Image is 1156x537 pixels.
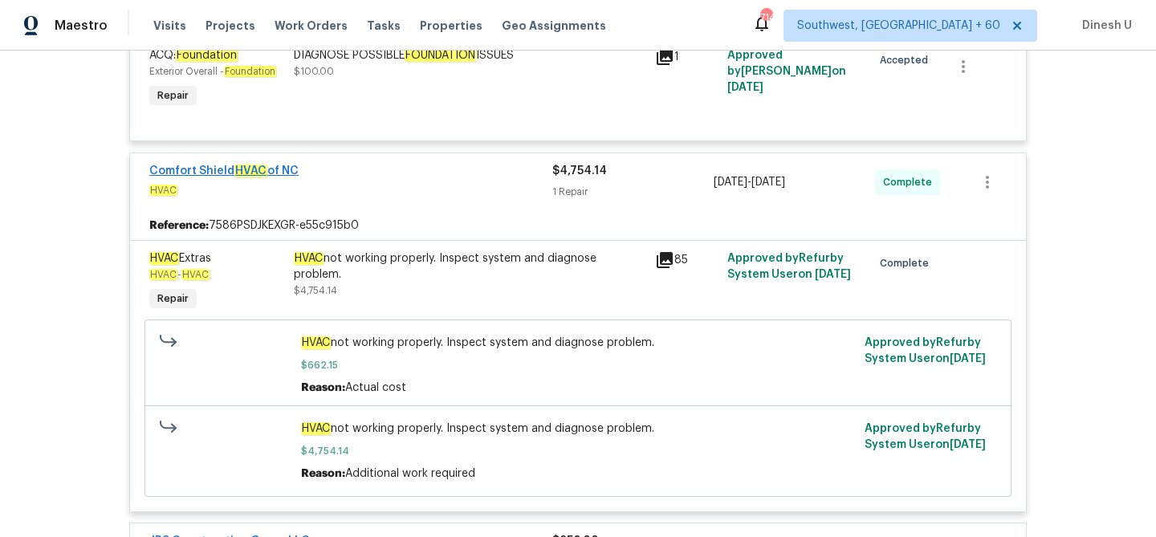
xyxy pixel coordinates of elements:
[224,66,276,77] em: Foundation
[151,291,195,307] span: Repair
[151,87,195,104] span: Repair
[552,184,714,200] div: 1 Repair
[301,336,331,349] em: HVAC
[275,18,348,34] span: Work Orders
[181,269,210,280] em: HVAC
[301,421,856,437] span: not working properly. Inspect system and diagnose problem.
[883,174,938,190] span: Complete
[815,269,851,280] span: [DATE]
[294,47,645,63] div: DIAGNOSE POSSIBLE ISSUES
[294,252,324,265] em: HVAC
[880,255,935,271] span: Complete
[301,468,345,479] span: Reason:
[149,49,238,62] span: ACQ:
[950,439,986,450] span: [DATE]
[149,165,299,177] a: Comfort ShieldHVACof NC
[714,174,785,190] span: -
[301,335,856,351] span: not working properly. Inspect system and diagnose problem.
[405,49,476,62] em: FOUNDATION
[149,185,177,196] em: HVAC
[727,253,851,280] span: Approved by Refurby System User on
[727,82,763,93] span: [DATE]
[502,18,606,34] span: Geo Assignments
[865,337,986,364] span: Approved by Refurby System User on
[714,177,747,188] span: [DATE]
[301,357,856,373] span: $662.15
[880,52,934,68] span: Accepted
[301,382,345,393] span: Reason:
[655,250,718,270] div: 85
[206,18,255,34] span: Projects
[301,443,856,459] span: $4,754.14
[1076,18,1132,34] span: Dinesh U
[760,10,771,26] div: 714
[294,67,334,76] span: $100.00
[420,18,482,34] span: Properties
[301,422,331,435] em: HVAC
[149,67,276,76] span: Exterior Overall -
[55,18,108,34] span: Maestro
[234,165,267,177] em: HVAC
[294,286,337,295] span: $4,754.14
[345,468,475,479] span: Additional work required
[149,252,179,265] em: HVAC
[130,211,1026,240] div: 7586PSDJKEXGR-e55c915b0
[797,18,1000,34] span: Southwest, [GEOGRAPHIC_DATA] + 60
[345,382,406,393] span: Actual cost
[294,250,645,283] div: not working properly. Inspect system and diagnose problem.
[176,49,238,62] em: Foundation
[751,177,785,188] span: [DATE]
[727,50,846,93] span: Approved by [PERSON_NAME] on
[367,20,401,31] span: Tasks
[149,270,210,279] span: -
[149,218,209,234] b: Reference:
[552,165,607,177] span: $4,754.14
[950,353,986,364] span: [DATE]
[149,252,211,265] span: Extras
[655,47,718,67] div: 1
[865,423,986,450] span: Approved by Refurby System User on
[153,18,186,34] span: Visits
[149,269,177,280] em: HVAC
